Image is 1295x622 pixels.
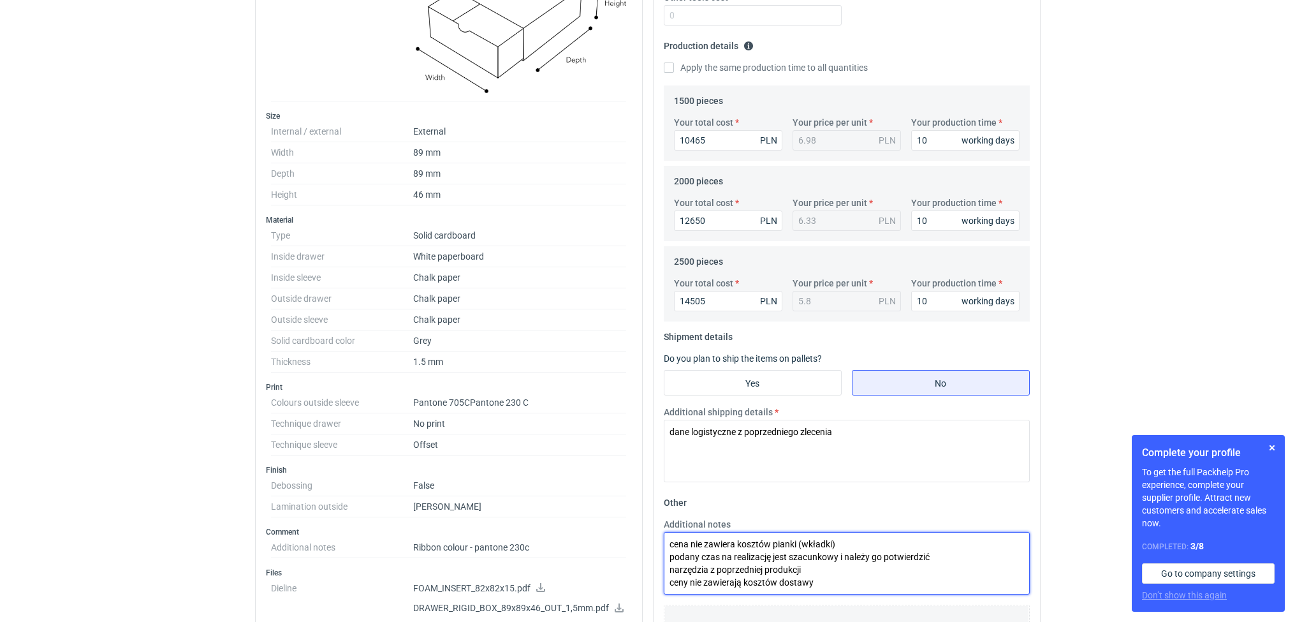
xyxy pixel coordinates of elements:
label: No [852,370,1030,396]
label: Your total cost [674,196,733,209]
p: FOAM_INSERT_82x82x15.pdf [413,583,627,595]
input: 0 [911,130,1020,151]
dt: Internal / external [271,121,413,142]
h3: Files [266,568,632,578]
dd: No print [413,413,627,434]
dd: External [413,121,627,142]
input: 0 [674,291,782,311]
textarea: cena nie zawiera kosztów pianki (wkładki) podany czas na realizację jest szacunkowy i należy go p... [664,532,1030,595]
label: Your price per unit [793,196,867,209]
legend: Production details [664,36,754,51]
label: Your price per unit [793,277,867,290]
label: Do you plan to ship the items on pallets? [664,353,822,364]
input: 0 [674,211,782,231]
div: PLN [760,214,777,227]
label: Yes [664,370,842,396]
input: 0 [911,211,1020,231]
p: To get the full Packhelp Pro experience, complete your supplier profile. Attract new customers an... [1142,466,1275,529]
label: Your production time [911,196,997,209]
textarea: dane logistyczne z poprzedniego zlecenia [664,420,1030,482]
a: Go to company settings [1142,563,1275,584]
input: 0 [674,130,782,151]
button: Don’t show this again [1142,589,1227,602]
dt: Debossing [271,475,413,496]
label: Your production time [911,116,997,129]
dd: Pantone 705C Pantone 230 C [413,392,627,413]
dd: 46 mm [413,184,627,205]
h3: Size [266,111,632,121]
div: PLN [760,134,777,147]
legend: Shipment details [664,327,733,342]
dt: Colours outside sleeve [271,392,413,413]
dd: Ribbon colour - pantone 230c [413,537,627,558]
div: working days [962,295,1014,307]
legend: Other [664,492,687,508]
div: working days [962,214,1014,227]
label: Additional notes [664,518,731,531]
div: PLN [879,295,896,307]
legend: 1500 pieces [674,91,723,106]
input: 0 [664,5,842,26]
legend: 2000 pieces [674,171,723,186]
p: DRAWER_RIGID_BOX_89x89x46_OUT_1,5mm.pdf [413,603,627,614]
dt: Technique drawer [271,413,413,434]
h3: Material [266,215,632,225]
dt: Outside drawer [271,288,413,309]
div: PLN [879,214,896,227]
label: Apply the same production time to all quantities [664,61,868,74]
dt: Thickness [271,352,413,373]
h3: Comment [266,527,632,537]
dd: False [413,475,627,496]
label: Your production time [911,277,997,290]
h1: Complete your profile [1142,445,1275,461]
dd: Chalk paper [413,288,627,309]
dd: Chalk paper [413,267,627,288]
dt: Inside sleeve [271,267,413,288]
dt: Type [271,225,413,246]
div: Completed: [1142,540,1275,553]
dt: Lamination outside [271,496,413,517]
dd: White paperboard [413,246,627,267]
label: Your price per unit [793,116,867,129]
dt: Height [271,184,413,205]
div: PLN [760,295,777,307]
button: Skip for now [1264,440,1280,455]
dt: Outside sleeve [271,309,413,330]
dd: Solid cardboard [413,225,627,246]
legend: 2500 pieces [674,251,723,267]
dt: Additional notes [271,537,413,558]
dd: Chalk paper [413,309,627,330]
dt: Solid cardboard color [271,330,413,352]
h3: Finish [266,465,632,475]
input: 0 [911,291,1020,311]
h3: Print [266,382,632,392]
dd: Offset [413,434,627,455]
dt: Inside drawer [271,246,413,267]
label: Additional shipping details [664,406,773,418]
div: working days [962,134,1014,147]
dt: Depth [271,163,413,184]
dt: Technique sleeve [271,434,413,455]
div: PLN [879,134,896,147]
dd: [PERSON_NAME] [413,496,627,517]
dd: 1.5 mm [413,352,627,373]
dd: 89 mm [413,142,627,163]
label: Your total cost [674,116,733,129]
label: Your total cost [674,277,733,290]
strong: 3 / 8 [1190,541,1204,551]
dt: Width [271,142,413,163]
dd: 89 mm [413,163,627,184]
dd: Grey [413,330,627,352]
